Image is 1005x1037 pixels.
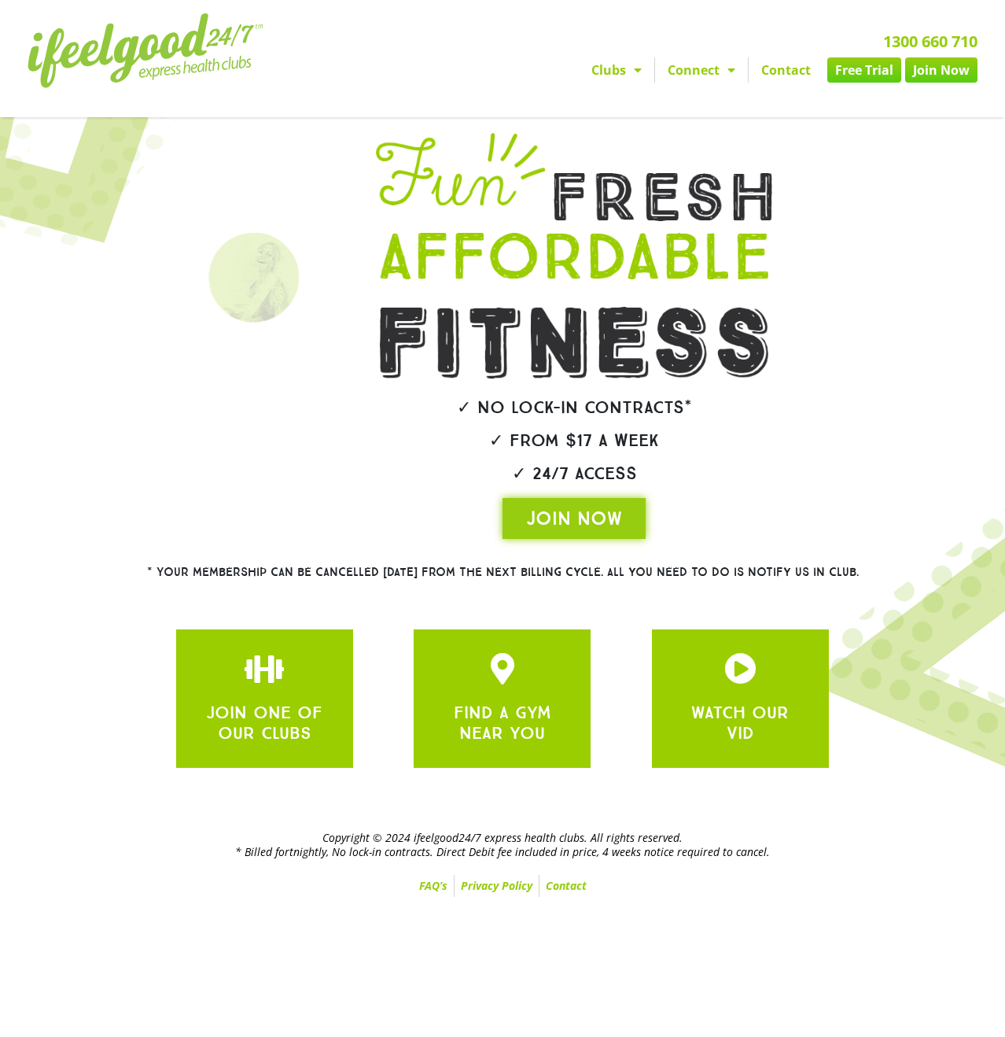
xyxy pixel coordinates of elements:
[579,57,654,83] a: Clubs
[331,399,817,416] h2: ✓ No lock-in contracts*
[455,875,539,897] a: Privacy Policy
[827,57,901,83] a: Free Trial
[331,432,817,449] h2: ✓ From $17 a week
[749,57,823,83] a: Contact
[248,653,280,685] a: JOIN ONE OF OUR CLUBS
[655,57,748,83] a: Connect
[502,498,646,539] a: JOIN NOW
[331,465,817,482] h2: ✓ 24/7 Access
[8,875,997,897] nav: Menu
[487,653,518,685] a: JOIN ONE OF OUR CLUBS
[413,875,454,897] a: FAQ’s
[206,702,322,744] a: JOIN ONE OF OUR CLUBS
[691,702,789,744] a: WATCH OUR VID
[8,831,997,859] h2: Copyright © 2024 ifeelgood24/7 express health clubs. All rights reserved. * Billed fortnightly, N...
[905,57,977,83] a: Join Now
[90,566,915,578] h2: * Your membership can be cancelled [DATE] from the next billing cycle. All you need to do is noti...
[883,31,977,52] a: 1300 660 710
[539,875,593,897] a: Contact
[526,506,622,531] span: JOIN NOW
[454,702,551,744] a: FIND A GYM NEAR YOU
[366,57,977,83] nav: Menu
[724,653,756,685] a: JOIN ONE OF OUR CLUBS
